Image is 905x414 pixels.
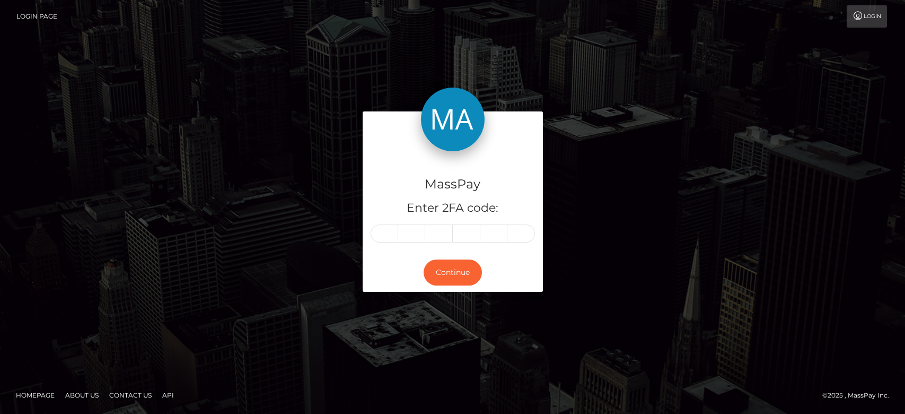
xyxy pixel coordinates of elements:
[847,5,887,28] a: Login
[421,88,485,151] img: MassPay
[105,387,156,403] a: Contact Us
[371,200,535,217] h5: Enter 2FA code:
[61,387,103,403] a: About Us
[424,260,482,286] button: Continue
[822,390,897,401] div: © 2025 , MassPay Inc.
[16,5,57,28] a: Login Page
[371,175,535,194] h4: MassPay
[158,387,178,403] a: API
[12,387,59,403] a: Homepage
